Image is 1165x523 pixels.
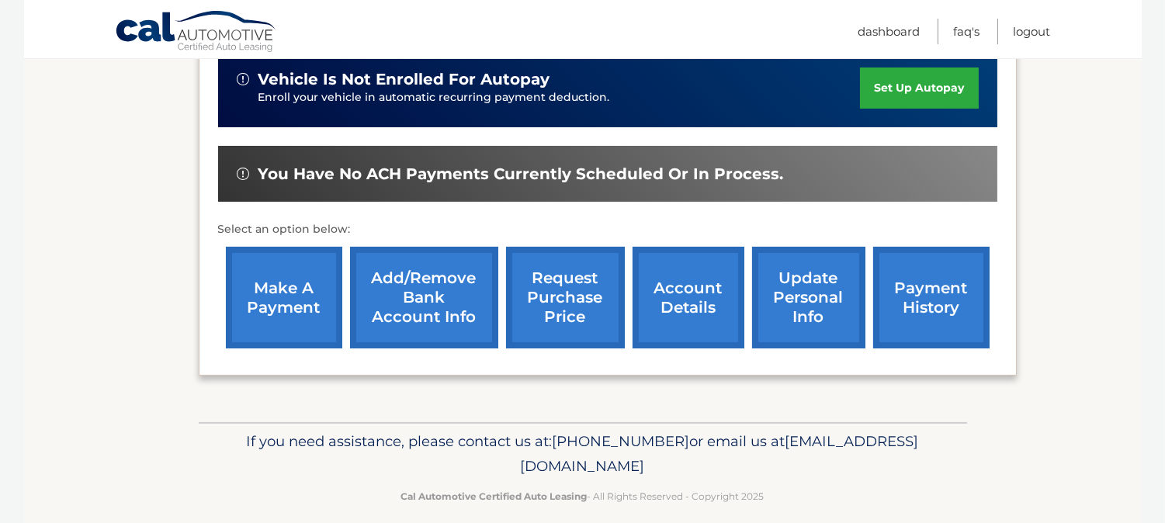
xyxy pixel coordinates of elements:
span: You have no ACH payments currently scheduled or in process. [258,165,784,184]
a: FAQ's [954,19,980,44]
a: Dashboard [858,19,921,44]
img: alert-white.svg [237,73,249,85]
a: Add/Remove bank account info [350,247,498,348]
p: - All Rights Reserved - Copyright 2025 [209,488,957,504]
span: vehicle is not enrolled for autopay [258,70,550,89]
span: [PHONE_NUMBER] [553,432,690,450]
p: Select an option below: [218,220,997,239]
img: alert-white.svg [237,168,249,180]
a: set up autopay [860,68,978,109]
a: account details [633,247,744,348]
p: Enroll your vehicle in automatic recurring payment deduction. [258,89,861,106]
a: Logout [1014,19,1051,44]
a: Cal Automotive [115,10,278,55]
a: update personal info [752,247,865,348]
a: payment history [873,247,990,348]
a: request purchase price [506,247,625,348]
span: [EMAIL_ADDRESS][DOMAIN_NAME] [521,432,919,475]
p: If you need assistance, please contact us at: or email us at [209,429,957,479]
a: make a payment [226,247,342,348]
strong: Cal Automotive Certified Auto Leasing [401,490,588,502]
